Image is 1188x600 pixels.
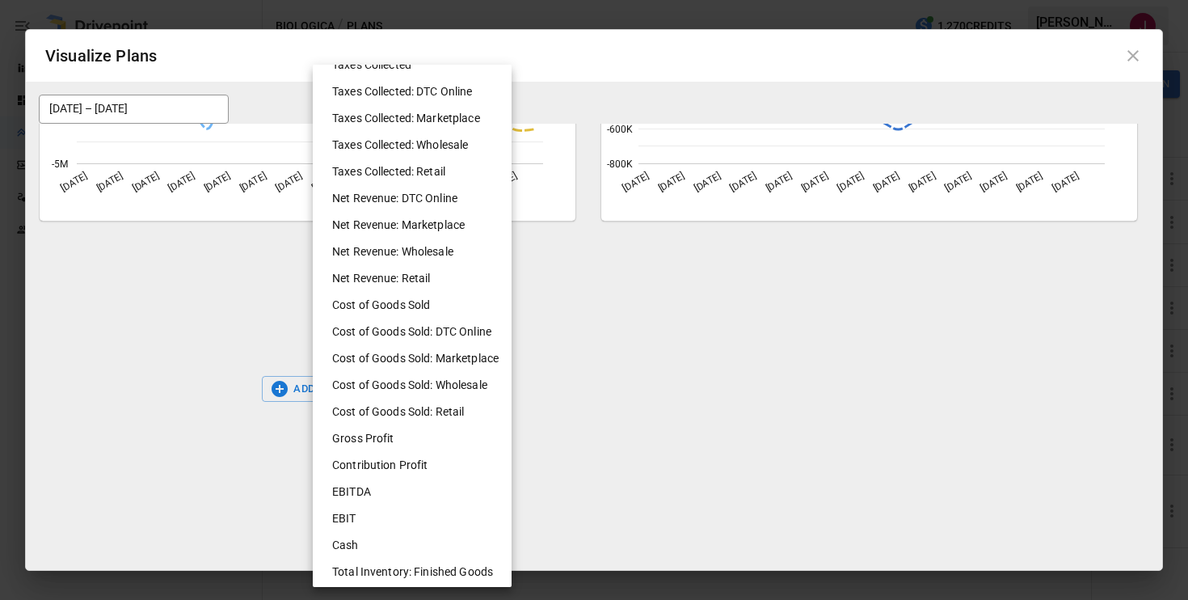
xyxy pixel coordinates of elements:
[319,559,518,585] li: Total Inventory: Finished Goods
[319,505,518,532] li: EBIT
[319,52,518,78] li: Taxes Collected
[319,425,518,452] li: Gross Profit
[319,479,518,505] li: EBITDA
[319,212,518,239] li: Net Revenue: Marketplace
[319,345,518,372] li: Cost of Goods Sold: Marketplace
[319,132,518,158] li: Taxes Collected: Wholesale
[319,372,518,399] li: Cost of Goods Sold: Wholesale
[319,158,518,185] li: Taxes Collected: Retail
[319,185,518,212] li: Net Revenue: DTC Online
[319,532,518,559] li: Cash
[319,452,518,479] li: Contribution Profit
[319,319,518,345] li: Cost of Goods Sold: DTC Online
[319,265,518,292] li: Net Revenue: Retail
[319,399,518,425] li: Cost of Goods Sold: Retail
[319,105,518,132] li: Taxes Collected: Marketplace
[319,239,518,265] li: Net Revenue: Wholesale
[319,292,518,319] li: Cost of Goods Sold
[319,78,518,105] li: Taxes Collected: DTC Online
